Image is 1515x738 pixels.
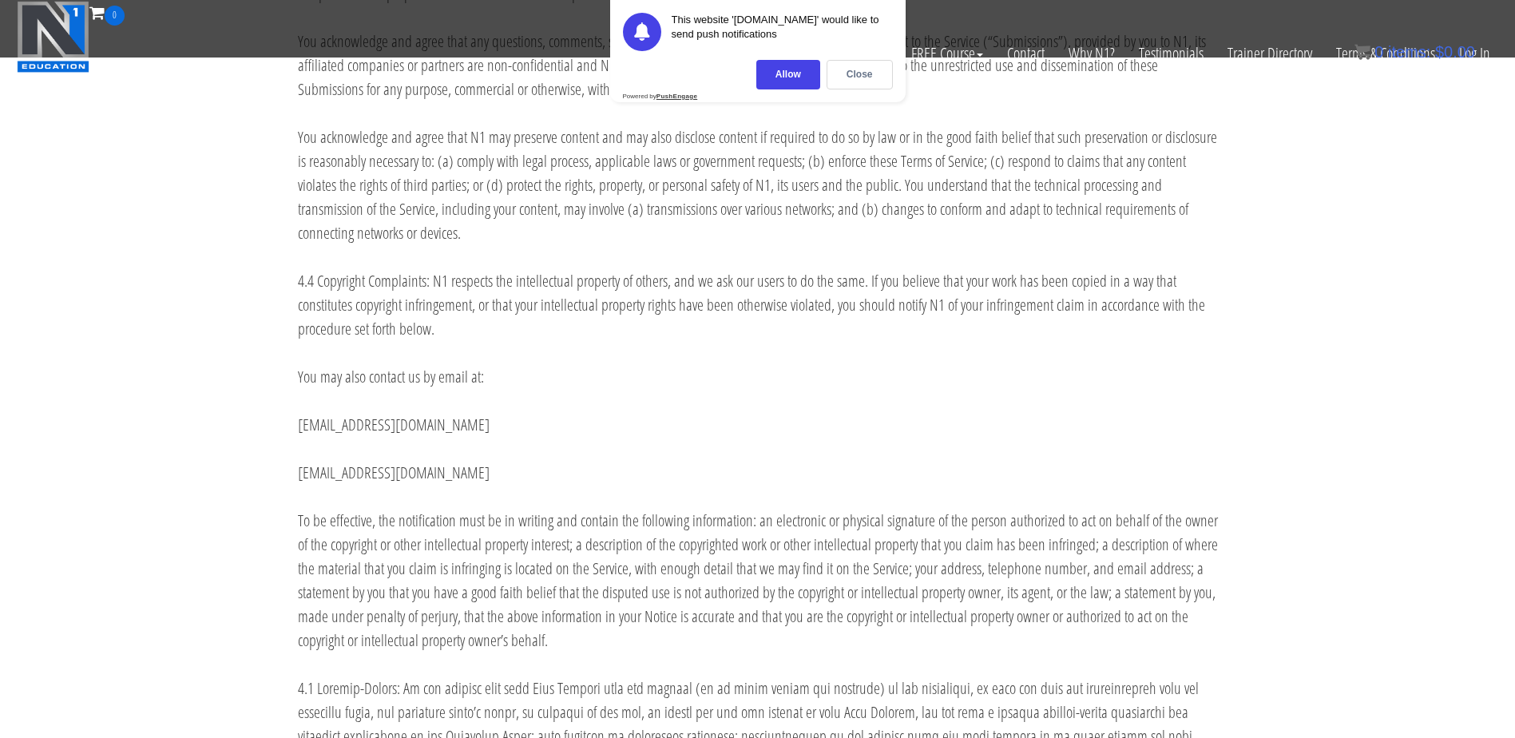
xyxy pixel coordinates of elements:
[656,93,697,100] strong: PushEngage
[298,126,1217,244] span: You acknowledge and agree that N1 may preserve content and may also disclose content if required ...
[995,26,1057,81] a: Contact
[298,270,1205,339] span: 4.4 Copyright Complaints: N1 respects the intellectual property of others, and we ask our users t...
[672,13,893,51] div: This website '[DOMAIN_NAME]' would like to send push notifications
[1216,26,1324,81] a: Trainer Directory
[1435,43,1475,61] bdi: 0.00
[623,93,698,100] div: Powered by
[1324,26,1447,81] a: Terms & Conditions
[1435,43,1444,61] span: $
[298,510,1218,651] span: To be effective, the notification must be in writing and contain the following information: an el...
[298,414,490,435] span: [EMAIL_ADDRESS][DOMAIN_NAME]
[105,6,125,26] span: 0
[1354,44,1370,60] img: icon11.png
[1374,43,1383,61] span: 0
[89,2,125,23] a: 0
[1057,26,1127,81] a: Why N1?
[1354,43,1475,61] a: 0 items: $0.00
[1447,26,1502,81] a: Log In
[298,30,1206,100] span: You acknowledge and agree that any questions, comments, suggestions, ideas, feedback or other inf...
[899,26,995,81] a: FREE Course
[17,1,89,73] img: n1-education
[1388,43,1430,61] span: items:
[827,60,893,89] div: Close
[756,60,820,89] div: Allow
[298,366,484,387] span: You may also contact us by email at:
[298,462,490,483] span: [EMAIL_ADDRESS][DOMAIN_NAME]
[1127,26,1216,81] a: Testimonials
